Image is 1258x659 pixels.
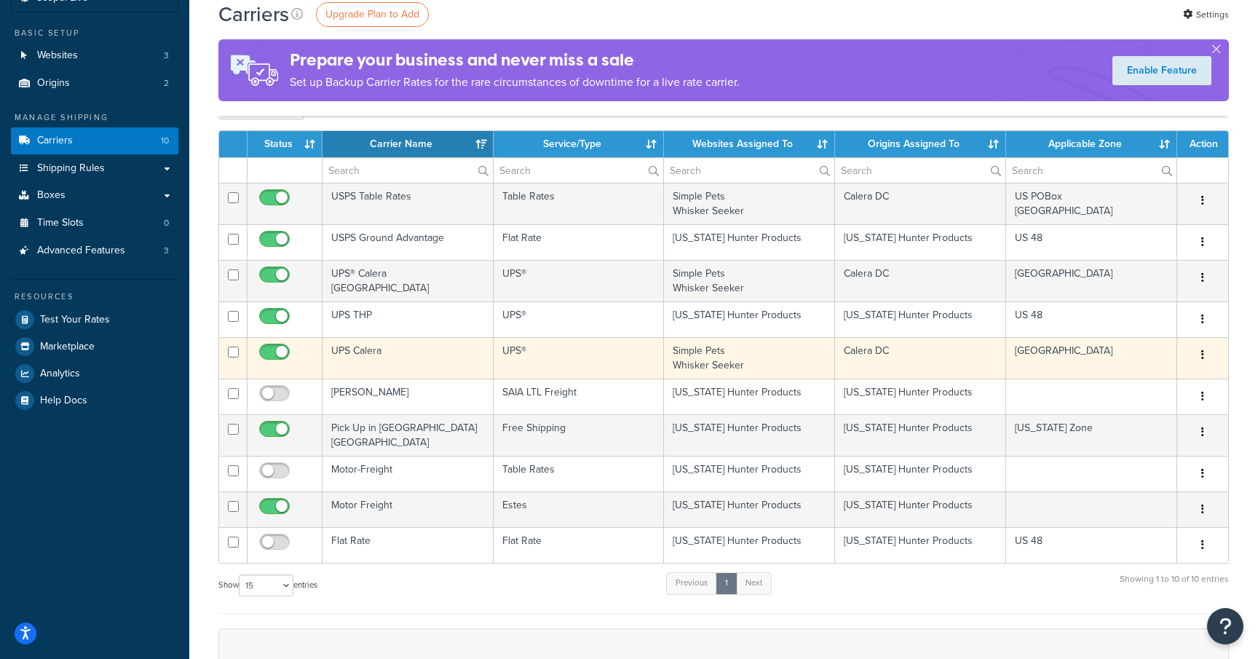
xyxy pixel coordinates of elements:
td: UPS Calera [323,337,494,379]
th: Carrier Name: activate to sort column ascending [323,131,494,157]
div: Manage Shipping [11,111,178,124]
td: Simple Pets Whisker Seeker [664,337,835,379]
th: Applicable Zone: activate to sort column ascending [1006,131,1177,157]
input: Search [835,158,1005,183]
td: [US_STATE] Zone [1006,414,1177,456]
button: Open Resource Center [1207,608,1243,644]
td: UPS® Calera [GEOGRAPHIC_DATA] [323,260,494,301]
span: Websites [37,50,78,62]
a: Time Slots 0 [11,210,178,237]
td: UPS THP [323,301,494,337]
input: Search [1006,158,1176,183]
td: SAIA LTL Freight [494,379,665,414]
select: Showentries [239,575,293,596]
a: Marketplace [11,334,178,360]
span: Advanced Features [37,245,125,257]
input: Search [494,158,664,183]
td: US 48 [1006,301,1177,337]
li: Origins [11,70,178,97]
th: Origins Assigned To: activate to sort column ascending [835,131,1006,157]
td: [US_STATE] Hunter Products [835,456,1006,492]
li: Websites [11,42,178,69]
span: Help Docs [40,395,87,407]
td: [US_STATE] Hunter Products [664,379,835,414]
td: Estes [494,492,665,527]
td: USPS Table Rates [323,183,494,224]
td: Flat Rate [494,527,665,563]
span: 2 [164,77,169,90]
td: Flat Rate [323,527,494,563]
td: US 48 [1006,224,1177,260]
a: Boxes [11,182,178,209]
span: 0 [164,217,169,229]
td: Table Rates [494,183,665,224]
a: Shipping Rules [11,155,178,182]
a: Websites 3 [11,42,178,69]
td: [US_STATE] Hunter Products [664,492,835,527]
td: US POBox [GEOGRAPHIC_DATA] [1006,183,1177,224]
td: [GEOGRAPHIC_DATA] [1006,260,1177,301]
td: Simple Pets Whisker Seeker [664,183,835,224]
span: 3 [164,50,169,62]
td: [US_STATE] Hunter Products [835,224,1006,260]
td: [US_STATE] Hunter Products [664,456,835,492]
span: 3 [164,245,169,257]
td: UPS® [494,337,665,379]
td: [US_STATE] Hunter Products [835,492,1006,527]
span: Upgrade Plan to Add [325,7,419,22]
span: Origins [37,77,70,90]
td: [US_STATE] Hunter Products [664,527,835,563]
span: Boxes [37,189,66,202]
td: [US_STATE] Hunter Products [835,414,1006,456]
td: Calera DC [835,260,1006,301]
a: 1 [716,572,737,594]
th: Websites Assigned To: activate to sort column ascending [664,131,835,157]
input: Search [323,158,493,183]
a: Upgrade Plan to Add [316,2,429,27]
td: [PERSON_NAME] [323,379,494,414]
td: Pick Up in [GEOGRAPHIC_DATA] [GEOGRAPHIC_DATA] [323,414,494,456]
td: Flat Rate [494,224,665,260]
a: Enable Feature [1112,56,1211,85]
a: Next [736,572,772,594]
td: [US_STATE] Hunter Products [664,301,835,337]
li: Carriers [11,127,178,154]
td: [US_STATE] Hunter Products [835,301,1006,337]
a: Test Your Rates [11,307,178,333]
td: [US_STATE] Hunter Products [835,379,1006,414]
span: Test Your Rates [40,314,110,326]
th: Action [1177,131,1228,157]
span: Analytics [40,368,80,380]
td: Motor Freight [323,492,494,527]
span: Time Slots [37,217,84,229]
h4: Prepare your business and never miss a sale [290,48,740,72]
td: UPS® [494,301,665,337]
div: Resources [11,291,178,303]
input: Search [664,158,834,183]
td: Motor-Freight [323,456,494,492]
span: 10 [161,135,169,147]
li: Advanced Features [11,237,178,264]
td: US 48 [1006,527,1177,563]
a: Previous [666,572,717,594]
a: Settings [1183,4,1229,25]
a: Carriers 10 [11,127,178,154]
div: Basic Setup [11,27,178,39]
a: Help Docs [11,387,178,414]
span: Shipping Rules [37,162,105,175]
label: Show entries [218,575,317,596]
span: Marketplace [40,341,95,353]
td: USPS Ground Advantage [323,224,494,260]
div: Showing 1 to 10 of 10 entries [1120,571,1229,602]
p: Set up Backup Carrier Rates for the rare circumstances of downtime for a live rate carrier. [290,72,740,92]
td: Free Shipping [494,414,665,456]
td: UPS® [494,260,665,301]
td: Simple Pets Whisker Seeker [664,260,835,301]
td: [US_STATE] Hunter Products [664,224,835,260]
a: Analytics [11,360,178,387]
